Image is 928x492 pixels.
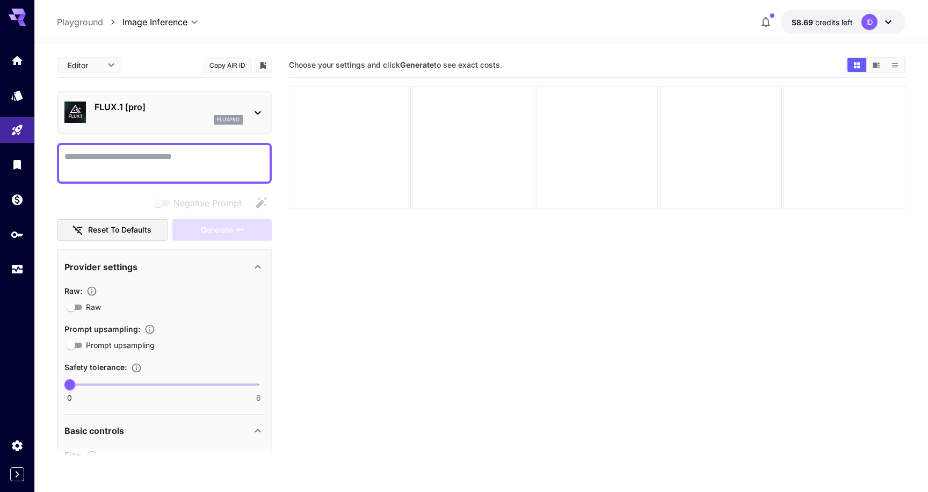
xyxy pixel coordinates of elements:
button: Add to library [258,59,268,71]
button: Expand sidebar [10,467,24,481]
span: Prompt upsampling : [64,324,140,334]
div: Show images in grid viewShow images in video viewShow images in list view [846,57,905,73]
span: Prompt upsampling [86,339,155,351]
p: Provider settings [64,261,137,273]
span: 6 [256,393,261,403]
span: Raw [86,301,101,313]
span: Image Inference [122,16,187,28]
nav: breadcrumb [57,16,122,28]
div: Models [11,89,24,102]
p: FLUX.1 [pro] [95,100,243,113]
button: $8.69104ID [781,10,905,34]
span: $8.69 [792,18,815,27]
button: Copy AIR ID [204,57,252,73]
a: Playground [57,16,103,28]
p: Basic controls [64,424,124,437]
button: Enables automatic enhancement and expansion of the input prompt to improve generation quality and... [140,324,160,335]
p: fluxpro [217,116,240,124]
div: Usage [11,263,24,276]
div: Wallet [11,193,24,206]
button: Controls the tolerance level for input and output content moderation. Lower values apply stricter... [127,363,146,373]
div: $8.69104 [792,17,853,28]
div: Home [11,54,24,67]
span: Negative Prompt [173,197,242,209]
button: Show images in list view [886,58,904,72]
button: Show images in video view [867,58,886,72]
span: Choose your settings and click to see exact costs. [289,60,502,69]
div: API Keys [11,228,24,241]
span: 0 [67,393,72,403]
div: FLUX.1 [pro]fluxpro [64,96,264,129]
span: Negative prompts are not compatible with the selected model. [152,196,250,209]
span: credits left [815,18,853,27]
button: Show images in grid view [847,58,866,72]
div: ID [861,14,878,30]
button: Controls the level of post-processing applied to generated images. [82,286,102,296]
span: Editor [68,60,101,71]
div: Basic controls [64,418,264,444]
b: Generate [400,60,434,69]
div: Provider settings [64,254,264,280]
span: Safety tolerance : [64,363,127,372]
button: Reset to defaults [57,219,169,241]
div: Library [11,158,24,171]
div: Settings [11,439,24,452]
div: Playground [11,124,24,137]
span: Raw : [64,286,82,295]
